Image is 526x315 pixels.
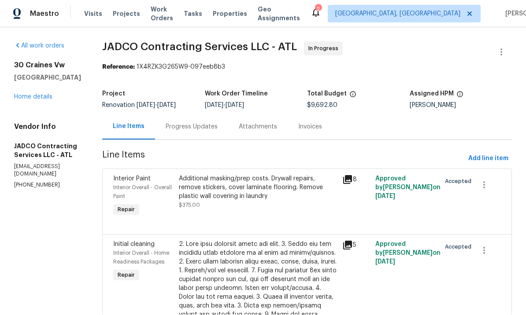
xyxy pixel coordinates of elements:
h5: Total Budget [307,91,347,97]
span: $9,692.80 [307,103,337,109]
p: [EMAIL_ADDRESS][DOMAIN_NAME] [14,163,81,178]
h4: Vendor Info [14,123,81,132]
span: Projects [113,10,140,18]
span: Add line item [468,154,508,165]
a: All work orders [14,43,64,49]
div: 2 [315,5,321,14]
span: Interior Overall - Home Readiness Packages [113,251,169,265]
span: Visits [84,10,102,18]
h2: 30 Craines Vw [14,61,81,70]
span: [DATE] [375,259,395,265]
span: [DATE] [205,103,223,109]
span: [DATE] [375,194,395,200]
span: - [137,103,176,109]
span: Renovation [102,103,176,109]
span: Accepted [445,243,475,252]
span: The hpm assigned to this work order. [456,91,463,103]
span: Work Orders [151,5,173,23]
div: Attachments [239,123,277,132]
span: Tasks [184,11,202,17]
span: Line Items [102,151,465,167]
span: [DATE] [137,103,155,109]
span: $375.00 [179,203,200,208]
button: Add line item [465,151,512,167]
div: 5 [342,240,370,251]
h5: JADCO Contracting Services LLC - ATL [14,142,81,160]
a: Home details [14,94,52,100]
span: Geo Assignments [258,5,300,23]
span: Accepted [445,177,475,186]
div: 1X4RZK3G265W9-097eeb8b3 [102,63,512,72]
span: Approved by [PERSON_NAME] on [375,242,441,265]
span: In Progress [308,44,342,53]
div: Invoices [298,123,322,132]
span: Interior Paint [113,176,151,182]
h5: Assigned HPM [410,91,454,97]
span: Properties [213,10,247,18]
h5: Work Order Timeline [205,91,268,97]
span: Initial cleaning [113,242,155,248]
div: Line Items [113,122,144,131]
span: Repair [114,271,138,280]
span: Repair [114,205,138,214]
p: [PHONE_NUMBER] [14,182,81,189]
span: [GEOGRAPHIC_DATA], [GEOGRAPHIC_DATA] [335,10,460,18]
b: Reference: [102,64,135,70]
span: [DATE] [226,103,244,109]
span: The total cost of line items that have been proposed by Opendoor. This sum includes line items th... [349,91,356,103]
span: Maestro [30,10,59,18]
span: Approved by [PERSON_NAME] on [375,176,441,200]
h5: Project [102,91,125,97]
div: 8 [342,175,370,185]
h5: [GEOGRAPHIC_DATA] [14,73,81,82]
div: [PERSON_NAME] [410,103,512,109]
span: Interior Overall - Overall Paint [113,185,172,199]
span: [DATE] [157,103,176,109]
div: Progress Updates [166,123,218,132]
span: JADCO Contracting Services LLC - ATL [102,42,297,52]
div: Additional masking/prep costs. Drywall repairs, remove stickers, cover laminate flooring. Remove ... [179,175,337,201]
span: - [205,103,244,109]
